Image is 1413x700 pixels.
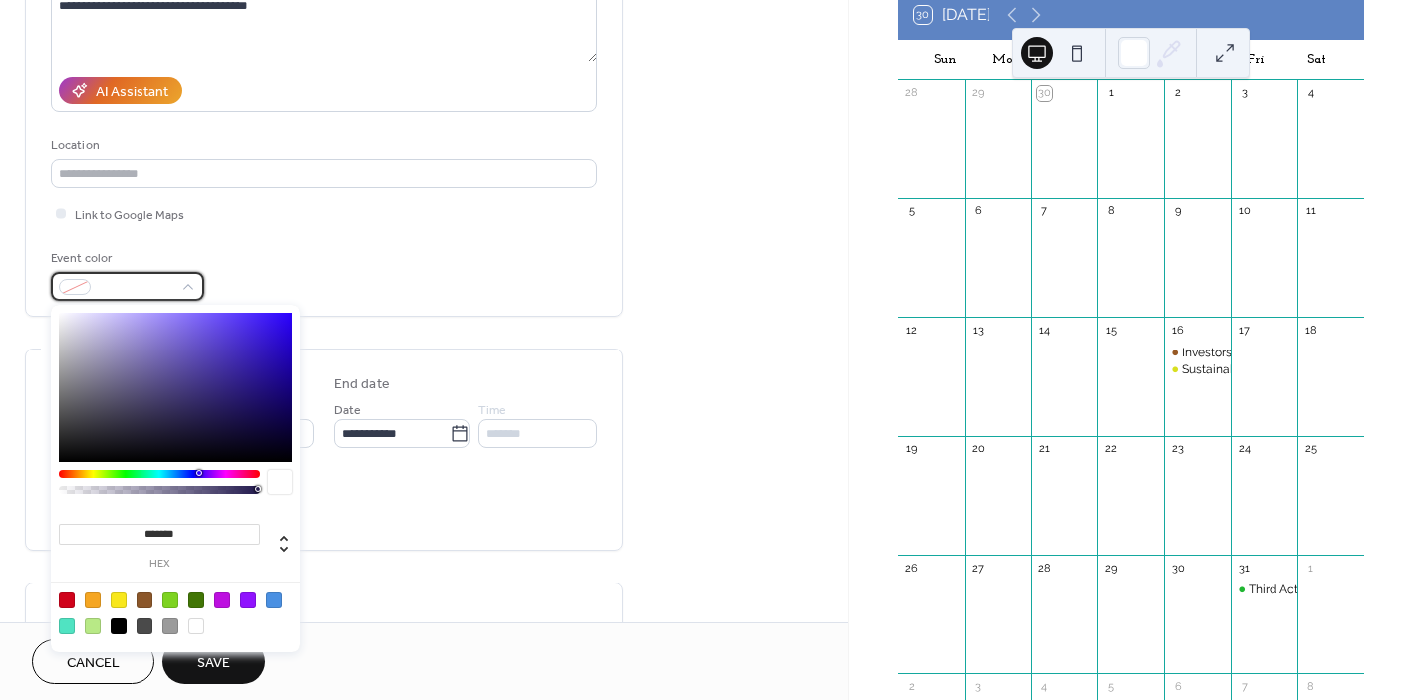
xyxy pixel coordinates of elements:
[914,40,976,80] div: Sun
[1303,204,1318,219] div: 11
[162,592,178,608] div: #7ED321
[1303,442,1318,457] div: 25
[1037,86,1052,101] div: 30
[1224,40,1285,80] div: Fri
[1037,561,1052,576] div: 28
[1182,361,1278,378] div: Sustainable Tulsa
[904,204,919,219] div: 5
[1237,204,1252,219] div: 10
[51,135,593,156] div: Location
[1170,442,1185,457] div: 23
[111,592,127,608] div: #F8E71C
[1164,345,1231,361] div: Investors Indigenous People's Working Group (IIPWG)
[971,442,986,457] div: 20
[1237,442,1252,457] div: 24
[478,400,506,421] span: Time
[162,618,178,634] div: #9B9B9B
[1170,86,1185,101] div: 2
[1170,561,1185,576] div: 30
[1103,323,1118,338] div: 15
[137,618,152,634] div: #4A4A4A
[1170,679,1185,694] div: 6
[1237,679,1252,694] div: 7
[197,653,230,674] span: Save
[1237,323,1252,338] div: 17
[334,400,361,421] span: Date
[1303,561,1318,576] div: 1
[1286,40,1348,80] div: Sat
[1103,86,1118,101] div: 1
[334,374,390,395] div: End date
[32,639,154,684] button: Cancel
[59,618,75,634] div: #50E3C2
[111,618,127,634] div: #000000
[907,1,997,29] button: 30[DATE]
[1237,561,1252,576] div: 31
[971,204,986,219] div: 6
[1237,86,1252,101] div: 3
[85,592,101,608] div: #F5A623
[67,653,120,674] span: Cancel
[59,77,182,104] button: AI Assistant
[1103,442,1118,457] div: 22
[1303,679,1318,694] div: 8
[1103,561,1118,576] div: 29
[971,86,986,101] div: 29
[976,40,1037,80] div: Mon
[188,592,204,608] div: #417505
[971,679,986,694] div: 3
[904,561,919,576] div: 26
[904,86,919,101] div: 28
[1303,86,1318,101] div: 4
[96,82,168,103] div: AI Assistant
[971,323,986,338] div: 13
[59,559,260,570] label: hex
[1231,582,1297,598] div: Third Act : Phone Bank with Bill McKibben
[904,442,919,457] div: 19
[1170,323,1185,338] div: 16
[1170,204,1185,219] div: 9
[162,639,265,684] button: Save
[75,205,184,226] span: Link to Google Maps
[266,592,282,608] div: #4A90E2
[214,592,230,608] div: #BD10E0
[1037,323,1052,338] div: 14
[240,592,256,608] div: #9013FE
[1303,323,1318,338] div: 18
[904,323,919,338] div: 12
[1103,204,1118,219] div: 8
[188,618,204,634] div: #FFFFFF
[904,679,919,694] div: 2
[85,618,101,634] div: #B8E986
[971,561,986,576] div: 27
[51,248,200,269] div: Event color
[1037,204,1052,219] div: 7
[1037,679,1052,694] div: 4
[1037,442,1052,457] div: 21
[1164,361,1231,378] div: Sustainable Tulsa
[137,592,152,608] div: #8B572A
[59,592,75,608] div: #D0021B
[1103,679,1118,694] div: 5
